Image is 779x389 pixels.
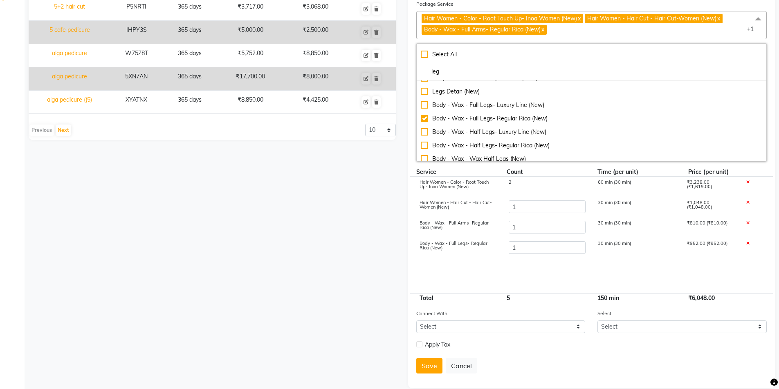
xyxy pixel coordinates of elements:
[421,114,763,123] div: Body - Wax - Full Legs- Regular Rica (New)
[597,310,611,317] label: Select
[680,180,740,194] div: ₹3,238.00 (₹1,619.00)
[285,91,347,114] td: ₹4,425.00
[421,67,763,76] input: multiselect-search
[29,21,110,44] td: 5 cafe pedicure
[29,91,110,114] td: alga pedicure ((5)
[577,15,581,22] a: x
[163,44,216,67] td: 365 days
[421,50,763,59] div: Select All
[216,21,284,44] td: ₹5,000.00
[421,141,763,150] div: Body - Wax - Half Legs- Regular Rica (New)
[420,179,489,189] span: Hair Women - Color - Root Touch Up- Inoa Women (New)
[421,101,763,109] div: Body - Wax - Full Legs- Luxury Line (New)
[421,128,763,136] div: Body - Wax - Half Legs- Luxury Line (New)
[163,91,216,114] td: 365 days
[410,168,501,176] div: Service
[421,87,763,96] div: Legs Detan (New)
[285,67,347,91] td: ₹8,000.00
[110,44,163,67] td: W75Z8T
[420,220,489,230] span: Body - Wax - Full Arms- Regular Rica (New)
[591,180,680,194] div: 60 min (30 min)
[421,155,763,163] div: Body - Wax - Wax Half Legs (New)
[216,91,284,114] td: ₹8,850.00
[110,91,163,114] td: XYATNX
[56,124,71,136] button: Next
[591,200,680,214] div: 30 min (30 min)
[587,15,716,22] span: Hair Women - Hair Cut - Hair Cut-Women (New)
[680,221,740,235] div: ₹810.00 (₹810.00)
[541,26,544,33] a: x
[216,67,284,91] td: ₹17,700.00
[508,179,511,185] span: 2
[716,15,720,22] a: x
[110,67,163,91] td: 5XN7AN
[416,0,453,8] label: Package Service
[424,26,541,33] span: Body - Wax - Full Arms- Regular Rica (New)
[163,67,216,91] td: 365 days
[216,44,284,67] td: ₹5,752.00
[110,21,163,44] td: IHPY3S
[285,21,347,44] td: ₹2,500.00
[682,294,743,302] div: ₹6,048.00
[682,168,743,176] div: Price (per unit)
[501,294,591,302] div: 5
[416,358,442,373] button: Save
[680,200,740,214] div: ₹1,048.00 (₹1,048.00)
[29,67,110,91] td: alga pedicure
[501,168,591,176] div: Count
[591,241,680,255] div: 30 min (30 min)
[420,240,487,251] span: Body - Wax - Full Legs- Regular Rica (New)
[591,221,680,235] div: 30 min (30 min)
[424,15,577,22] span: Hair Women - Color - Root Touch Up- Inoa Women (New)
[591,168,682,176] div: Time (per unit)
[163,21,216,44] td: 365 days
[285,44,347,67] td: ₹8,850.00
[29,44,110,67] td: alga pedicure
[680,241,740,255] div: ₹952.00 (₹952.00)
[416,291,437,305] span: Total
[420,200,492,210] span: Hair Women - Hair Cut - Hair Cut-Women (New)
[425,340,450,349] span: Apply Tax
[446,358,477,373] button: Cancel
[591,294,682,302] div: 150 min
[416,310,447,317] label: Connect With
[747,25,760,33] span: +1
